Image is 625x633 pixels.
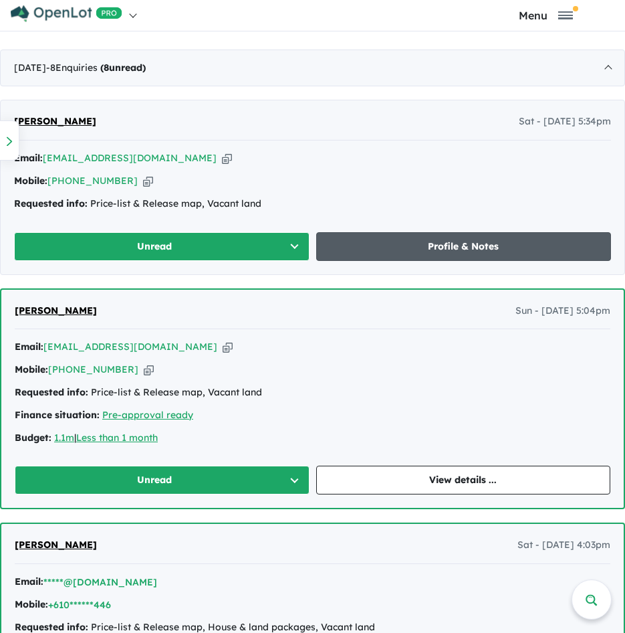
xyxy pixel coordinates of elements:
span: [PERSON_NAME] [15,304,97,316]
a: [PERSON_NAME] [14,114,96,130]
strong: Requested info: [14,197,88,209]
div: | [15,430,610,446]
strong: Finance situation: [15,409,100,421]
a: Profile & Notes [316,232,612,261]
strong: Mobile: [14,175,47,187]
strong: Requested info: [15,621,88,633]
button: Copy [144,363,154,377]
strong: Budget: [15,432,51,444]
div: Price-list & Release map, Vacant land [14,196,611,212]
button: Unread [15,466,309,494]
a: View details ... [316,466,611,494]
button: Toggle navigation [471,9,622,21]
a: [PERSON_NAME] [15,537,97,553]
a: [EMAIL_ADDRESS][DOMAIN_NAME] [43,152,217,164]
span: Sat - [DATE] 5:34pm [519,114,611,130]
button: Copy [143,174,153,188]
strong: Mobile: [15,363,48,375]
strong: Mobile: [15,598,48,610]
div: Price-list & Release map, Vacant land [15,385,610,401]
span: 8 [104,62,109,74]
a: Pre-approval ready [102,409,193,421]
a: Less than 1 month [76,432,158,444]
span: - 8 Enquir ies [46,62,146,74]
span: Sun - [DATE] 5:04pm [515,303,610,319]
strong: Email: [15,341,43,353]
button: Unread [14,232,309,261]
strong: ( unread) [100,62,146,74]
span: [PERSON_NAME] [15,539,97,551]
a: [PHONE_NUMBER] [48,363,138,375]
a: 1.1m [54,432,74,444]
img: Openlot PRO Logo White [11,5,122,22]
button: Copy [222,151,232,165]
strong: Email: [15,575,43,587]
strong: Requested info: [15,386,88,398]
strong: Email: [14,152,43,164]
a: [PERSON_NAME] [15,303,97,319]
a: [PHONE_NUMBER] [47,175,138,187]
span: Sat - [DATE] 4:03pm [517,537,610,553]
span: [PERSON_NAME] [14,115,96,127]
a: [EMAIL_ADDRESS][DOMAIN_NAME] [43,341,217,353]
button: Copy [223,340,233,354]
